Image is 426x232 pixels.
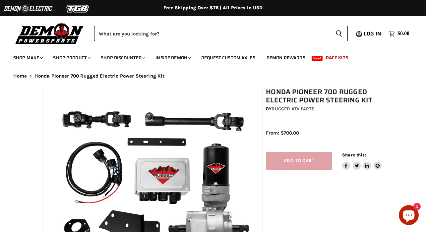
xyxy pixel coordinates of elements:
h1: Honda Pioneer 700 Rugged Electric Power Steering Kit [266,88,386,104]
a: Shop Make [8,51,47,65]
img: TGB Logo 2 [53,2,103,15]
img: Demon Electric Logo 2 [3,2,53,15]
a: Shop Discounted [96,51,149,65]
a: Inside Demon [151,51,195,65]
a: Log in [361,31,385,37]
a: Shop Product [48,51,94,65]
span: $0.00 [397,30,409,37]
aside: Share this: [342,152,382,170]
a: Race Kits [321,51,353,65]
img: Demon Powersports [13,22,86,45]
span: Share this: [342,152,366,157]
a: Rugged ATV Parts [272,106,314,112]
a: Home [13,73,27,79]
form: Product [94,26,348,41]
button: Search [330,26,348,41]
a: Demon Rewards [262,51,310,65]
span: From: $700.00 [266,130,299,136]
a: Request Custom Axles [196,51,260,65]
span: Log in [364,29,381,38]
span: New! [312,56,323,61]
ul: Main menu [8,48,408,65]
div: by [266,105,386,113]
input: Search [94,26,330,41]
inbox-online-store-chat: Shopify online store chat [397,205,421,227]
span: Honda Pioneer 700 Rugged Electric Power Steering Kit [34,73,165,79]
a: $0.00 [385,29,413,38]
